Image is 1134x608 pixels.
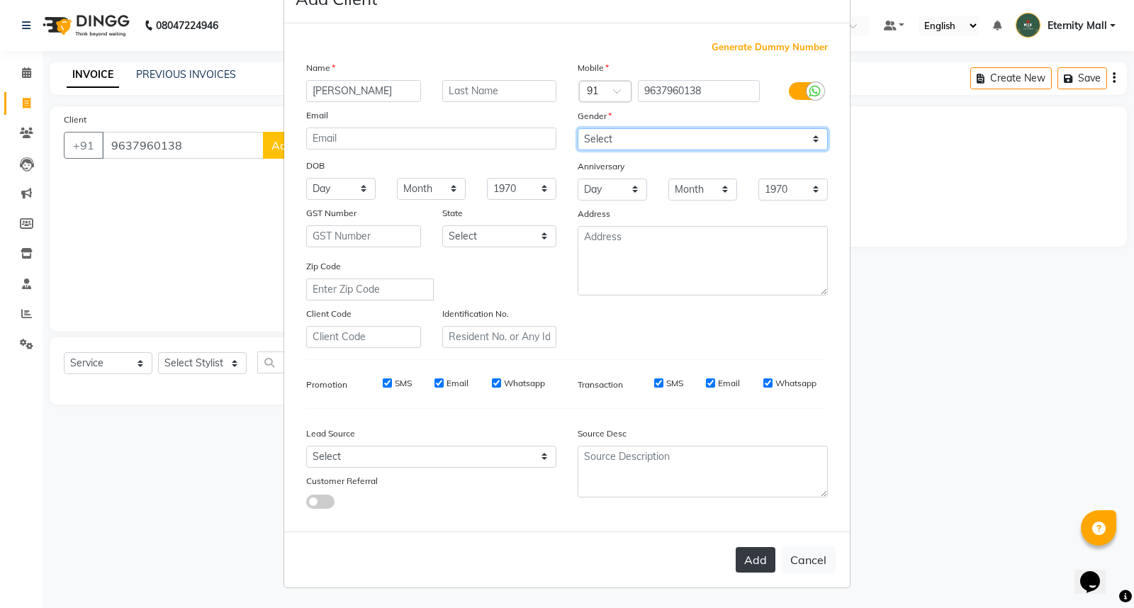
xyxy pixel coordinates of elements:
[781,546,836,573] button: Cancel
[306,159,325,172] label: DOB
[638,80,760,102] input: Mobile
[442,207,463,220] label: State
[578,427,627,440] label: Source Desc
[578,62,609,74] label: Mobile
[666,377,683,390] label: SMS
[306,128,556,150] input: Email
[447,377,468,390] label: Email
[578,208,610,220] label: Address
[712,40,828,55] span: Generate Dummy Number
[578,110,612,123] label: Gender
[578,160,624,173] label: Anniversary
[442,80,557,102] input: Last Name
[306,260,341,273] label: Zip Code
[718,377,740,390] label: Email
[306,207,357,220] label: GST Number
[306,475,378,488] label: Customer Referral
[442,308,509,320] label: Identification No.
[306,62,335,74] label: Name
[306,80,421,102] input: First Name
[775,377,816,390] label: Whatsapp
[504,377,545,390] label: Whatsapp
[736,547,775,573] button: Add
[578,378,623,391] label: Transaction
[306,427,355,440] label: Lead Source
[395,377,412,390] label: SMS
[306,308,352,320] label: Client Code
[306,378,347,391] label: Promotion
[306,278,434,300] input: Enter Zip Code
[306,109,328,122] label: Email
[306,225,421,247] input: GST Number
[1074,551,1120,594] iframe: chat widget
[442,326,557,348] input: Resident No. or Any Id
[306,326,421,348] input: Client Code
